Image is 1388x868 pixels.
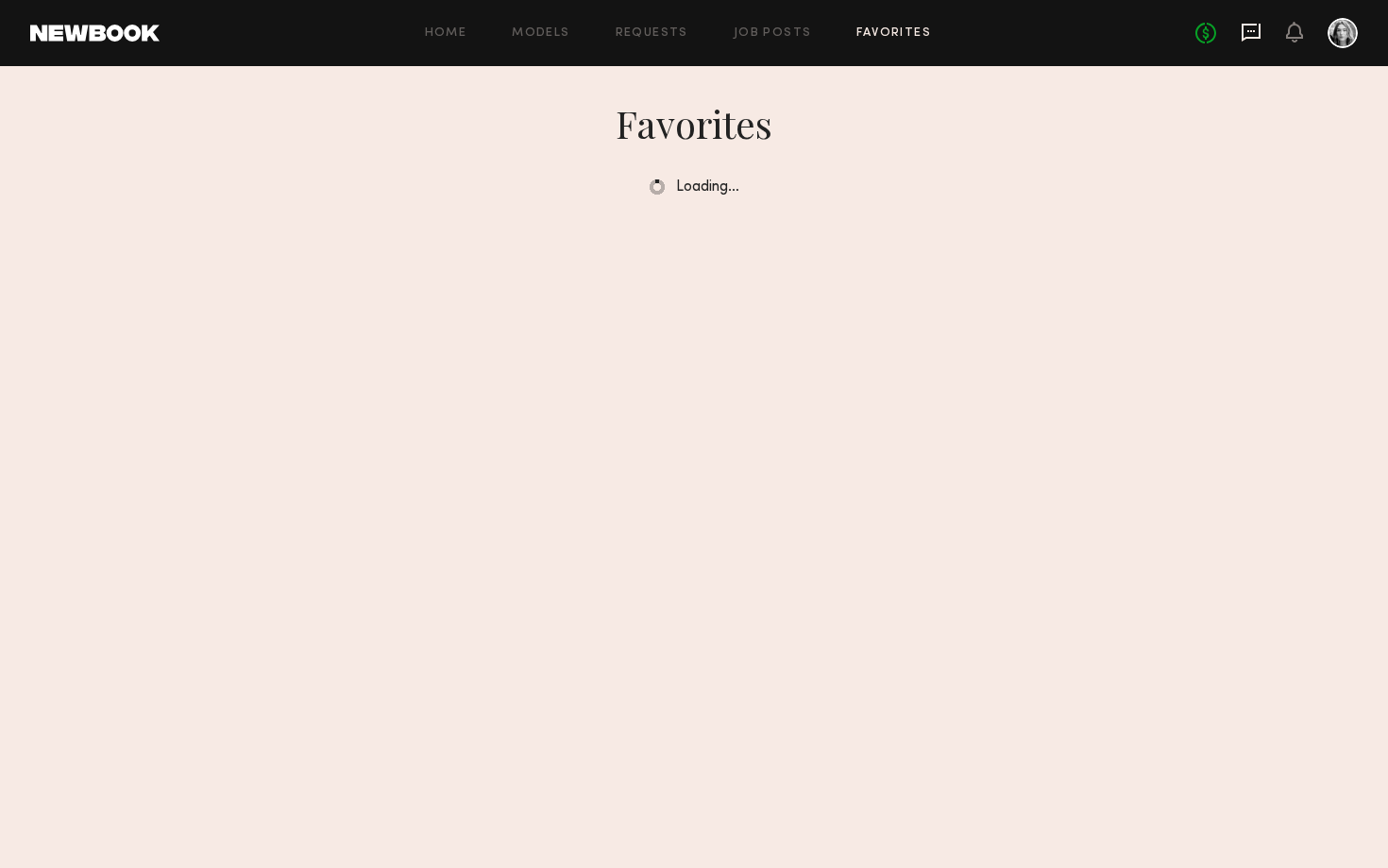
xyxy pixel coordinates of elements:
a: Favorites [856,27,931,40]
a: Home [425,27,467,40]
span: Loading… [676,179,739,196]
a: Job Posts [734,27,812,40]
a: Requests [616,27,688,40]
a: Models [512,27,569,40]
